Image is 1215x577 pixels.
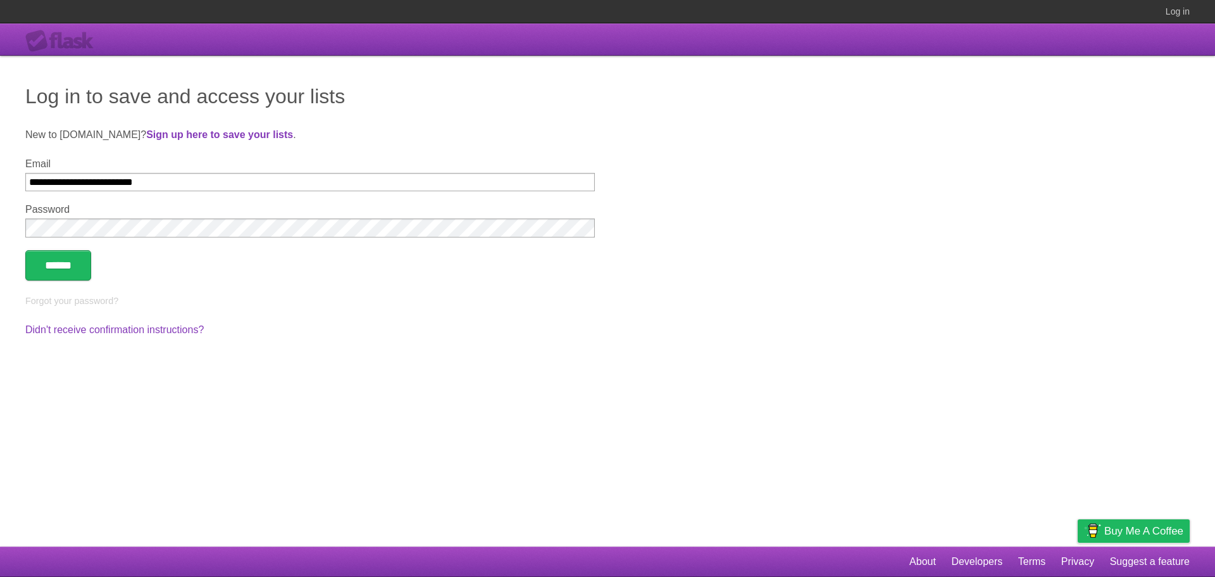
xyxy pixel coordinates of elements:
p: New to [DOMAIN_NAME]? . [25,127,1190,143]
a: Didn't receive confirmation instructions? [25,324,204,335]
label: Password [25,204,595,215]
a: Developers [951,550,1002,574]
a: Privacy [1061,550,1094,574]
div: Flask [25,30,101,53]
a: Suggest a feature [1110,550,1190,574]
img: Buy me a coffee [1084,520,1101,542]
a: Sign up here to save your lists [146,129,293,140]
span: Buy me a coffee [1104,520,1183,542]
a: Forgot your password? [25,296,118,306]
label: Email [25,158,595,170]
a: Buy me a coffee [1078,519,1190,543]
a: About [909,550,936,574]
h1: Log in to save and access your lists [25,81,1190,111]
a: Terms [1018,550,1046,574]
